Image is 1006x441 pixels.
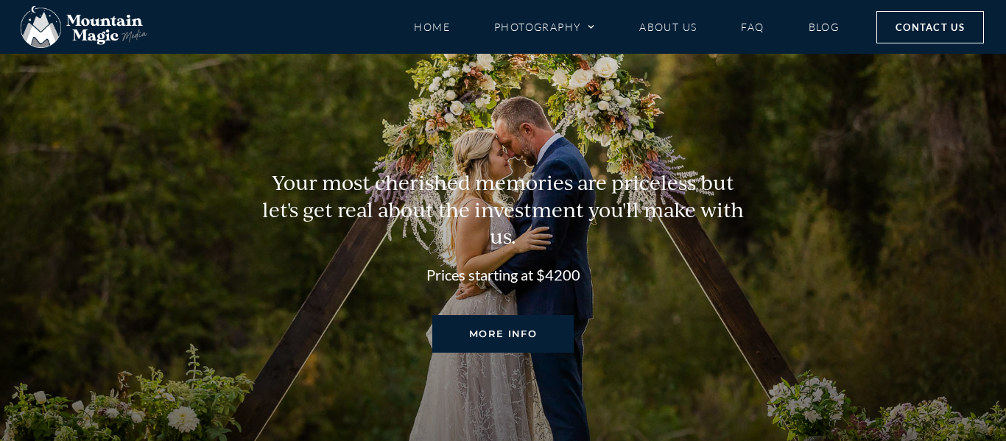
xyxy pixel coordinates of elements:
h1: Your most cherished memories are priceless but let's get real about the investment you'll make wi... [253,169,753,249]
a: Contact Us [876,11,984,43]
nav: Menu [414,14,840,40]
img: Mountain Magic Media photography logo Crested Butte Photographer [21,6,147,49]
b: Prices starting at $4200 [426,266,580,283]
a: FAQ [741,14,764,40]
span: MORE INFO [469,325,537,342]
a: About Us [639,14,697,40]
span: Contact Us [896,19,965,35]
a: Photography [494,14,595,40]
a: MORE INFO [432,315,574,353]
a: Blog [809,14,840,40]
a: Home [414,14,450,40]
